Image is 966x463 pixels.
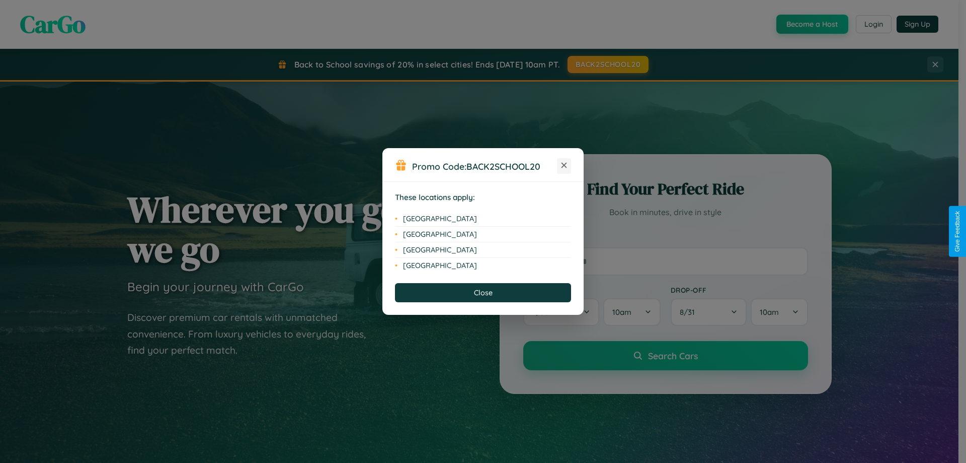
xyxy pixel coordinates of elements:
li: [GEOGRAPHIC_DATA] [395,258,571,273]
li: [GEOGRAPHIC_DATA] [395,227,571,242]
li: [GEOGRAPHIC_DATA] [395,211,571,227]
div: Give Feedback [954,211,961,252]
h3: Promo Code: [412,161,557,172]
strong: These locations apply: [395,192,475,202]
button: Close [395,283,571,302]
b: BACK2SCHOOL20 [466,161,540,172]
li: [GEOGRAPHIC_DATA] [395,242,571,258]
